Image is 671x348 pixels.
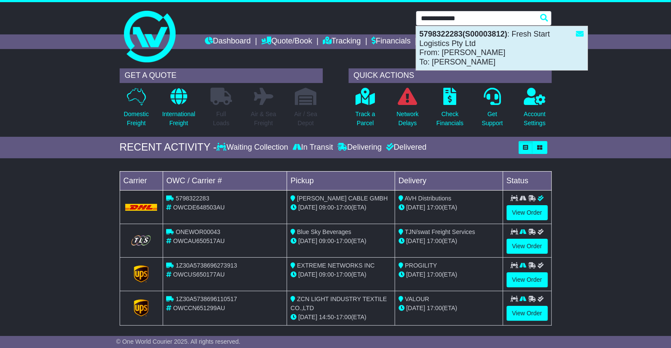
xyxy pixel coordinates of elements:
span: [DATE] [406,204,425,211]
span: 17:00 [427,204,442,211]
span: 1Z30A5738696110517 [176,296,237,302]
span: [DATE] [298,237,317,244]
td: OWC / Carrier # [163,171,287,190]
p: Network Delays [396,110,418,128]
td: Pickup [287,171,395,190]
span: VALOUR [405,296,430,302]
span: 17:00 [427,237,442,244]
span: 09:00 [319,204,334,211]
span: 17:00 [427,305,442,311]
span: 17:00 [336,237,351,244]
img: GetCarrierServiceLogo [134,265,148,283]
a: DomesticFreight [123,87,149,132]
span: PROGILITY [405,262,437,269]
span: [DATE] [298,204,317,211]
span: ZCN LIGHT INDUSTRY TEXTILE CO.,LTD [291,296,387,311]
a: AccountSettings [523,87,546,132]
span: 17:00 [336,271,351,278]
div: In Transit [291,143,335,152]
span: [DATE] [298,314,317,320]
div: - (ETA) [291,237,391,246]
img: DHL.png [125,204,158,211]
span: OWCUS650177AU [173,271,225,278]
a: Track aParcel [355,87,376,132]
p: Air / Sea Depot [294,110,318,128]
div: (ETA) [399,203,499,212]
div: (ETA) [399,270,499,279]
span: © One World Courier 2025. All rights reserved. [116,338,241,345]
span: [PERSON_NAME] CABLE GMBH [297,195,388,202]
a: View Order [507,306,548,321]
span: TJN/swat Freight Services [405,228,475,235]
span: [DATE] [406,237,425,244]
span: 17:00 [336,204,351,211]
span: 1Z30A5738696273913 [176,262,237,269]
strong: 5798322283(S00003812) [420,30,507,38]
a: GetSupport [481,87,503,132]
div: RECENT ACTIVITY - [120,141,217,154]
a: InternationalFreight [162,87,196,132]
div: GET A QUOTE [120,68,323,83]
p: Air & Sea Freight [251,110,276,128]
a: Dashboard [205,34,251,49]
div: : Fresh Start Logistics Pty Ltd From: [PERSON_NAME] To: [PERSON_NAME] [416,26,588,70]
div: - (ETA) [291,203,391,212]
span: AVH Distributions [405,195,451,202]
a: NetworkDelays [396,87,419,132]
div: (ETA) [399,304,499,313]
p: International Freight [162,110,195,128]
p: Account Settings [524,110,546,128]
span: OWCAU650517AU [173,237,225,244]
a: View Order [507,272,548,287]
span: ONEWOR00043 [176,228,220,235]
p: Track a Parcel [356,110,375,128]
a: Tracking [323,34,361,49]
div: - (ETA) [291,313,391,322]
div: Delivered [384,143,427,152]
span: [DATE] [298,271,317,278]
a: CheckFinancials [436,87,464,132]
p: Get Support [482,110,503,128]
span: OWCDE648503AU [173,204,225,211]
a: View Order [507,205,548,220]
div: Waiting Collection [216,143,290,152]
span: [DATE] [406,271,425,278]
p: Full Loads [210,110,232,128]
span: Blue Sky Beverages [297,228,351,235]
span: 17:00 [336,314,351,320]
a: View Order [507,239,548,254]
span: [DATE] [406,305,425,311]
a: Financials [371,34,411,49]
div: (ETA) [399,237,499,246]
p: Check Financials [436,110,464,128]
span: 17:00 [427,271,442,278]
span: 14:50 [319,314,334,320]
div: QUICK ACTIONS [349,68,552,83]
td: Status [503,171,551,190]
span: OWCCN651299AU [173,305,225,311]
span: 09:00 [319,237,334,244]
div: - (ETA) [291,270,391,279]
td: Carrier [120,171,163,190]
img: GetCarrierServiceLogo [125,234,158,247]
div: Delivering [335,143,384,152]
span: EXTREME NETWORKS INC [297,262,374,269]
td: Delivery [395,171,503,190]
span: 09:00 [319,271,334,278]
img: GetCarrierServiceLogo [134,299,148,317]
a: Quote/Book [261,34,312,49]
p: Domestic Freight [124,110,148,128]
span: 5798322283 [176,195,209,202]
